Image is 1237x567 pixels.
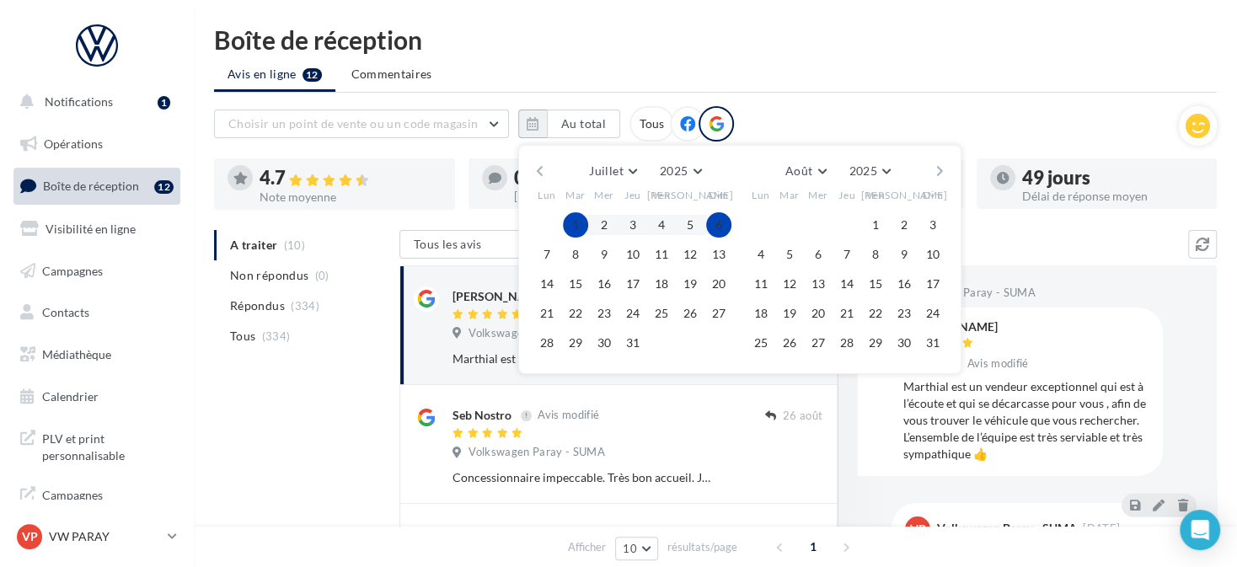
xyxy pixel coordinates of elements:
div: [PERSON_NAME] [452,526,547,543]
div: 0 [514,168,696,187]
span: [PERSON_NAME] [861,188,948,202]
a: Campagnes DataOnDemand [10,477,184,527]
button: 12 [777,271,802,297]
span: Tous les avis [414,237,482,251]
span: Dim [709,188,729,202]
button: Tous les avis [399,230,568,259]
button: 10 [920,242,945,267]
button: 17 [920,271,945,297]
button: Juillet [582,159,643,183]
div: Seb Nostro [452,407,511,424]
span: Mer [808,188,828,202]
button: 10 [615,537,658,560]
button: 9 [892,242,917,267]
button: 18 [649,271,674,297]
span: 26 août [783,409,822,424]
button: 8 [863,242,888,267]
div: Open Intercom Messenger [1180,510,1220,550]
button: 6 [806,242,831,267]
button: Au total [547,110,620,138]
button: 2025 [653,159,708,183]
button: 19 [777,301,802,326]
button: 7 [534,242,560,267]
span: (0) [315,269,329,282]
button: 30 [592,330,617,356]
div: [PERSON_NAME] [903,321,1032,333]
span: Jeu [624,188,641,202]
div: 12 [154,180,174,194]
div: Note moyenne [260,191,442,203]
button: 15 [563,271,588,297]
span: Volkswagen Paray - SUMA [899,286,1035,301]
button: 5 [777,242,802,267]
button: 29 [863,330,888,356]
button: 2 [892,212,917,238]
button: 2 [592,212,617,238]
span: résultats/page [667,539,737,555]
button: 7 [834,242,859,267]
span: PLV et print personnalisable [42,427,174,463]
span: Visibilité en ligne [46,222,136,236]
button: 26 [677,301,703,326]
span: Campagnes DataOnDemand [42,484,174,520]
button: 1 [863,212,888,238]
span: Jeu [838,188,855,202]
button: 1 [563,212,588,238]
button: 30 [892,330,917,356]
div: 4.7 [260,168,442,188]
div: Délai de réponse moyen [1022,190,1204,202]
button: 13 [806,271,831,297]
a: Boîte de réception12 [10,168,184,204]
a: Contacts [10,295,184,330]
button: 2025 [842,159,897,183]
span: Volkswagen Paray - SUMA [469,326,604,341]
span: Lun [752,188,770,202]
a: Médiathèque [10,337,184,372]
span: Boîte de réception [43,179,139,193]
a: Opérations [10,126,184,162]
button: 25 [748,330,774,356]
span: Afficher [568,539,606,555]
span: 10 [623,542,637,555]
div: Tous [629,106,674,142]
span: Lun [538,188,556,202]
span: Août [785,163,812,178]
a: Calendrier [10,379,184,415]
button: 31 [920,330,945,356]
button: 8 [563,242,588,267]
button: 16 [592,271,617,297]
div: Volkswagen Paray - SUMA [937,522,1077,534]
button: 24 [920,301,945,326]
button: Choisir un point de vente ou un code magasin [214,110,509,138]
span: Juillet [589,163,623,178]
button: Au total [518,110,620,138]
button: 27 [806,330,831,356]
button: 16 [892,271,917,297]
span: Avis modifié [538,409,599,422]
div: 49 jours [1022,168,1204,187]
button: 4 [748,242,774,267]
span: Médiathèque [42,347,111,361]
button: 11 [649,242,674,267]
div: Marthial est un vendeur exceptionnel qui est à l’écoute et qui se décarcasse pour vous , afin de ... [903,378,1149,463]
button: 17 [620,271,645,297]
button: 19 [677,271,703,297]
button: 5 [677,212,703,238]
button: 3 [620,212,645,238]
span: 2025 [660,163,688,178]
span: Répondus [230,297,285,314]
a: Campagnes [10,254,184,289]
span: Avis modifié [967,356,1029,370]
button: 13 [706,242,731,267]
button: 6 [706,212,731,238]
button: 20 [706,271,731,297]
span: Commentaires [351,66,432,83]
button: 25 [649,301,674,326]
div: 1 [158,96,170,110]
button: 14 [534,271,560,297]
button: 22 [563,301,588,326]
button: 24 [620,301,645,326]
button: 28 [534,330,560,356]
div: [PERSON_NAME] [452,288,547,305]
span: Mar [779,188,800,202]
